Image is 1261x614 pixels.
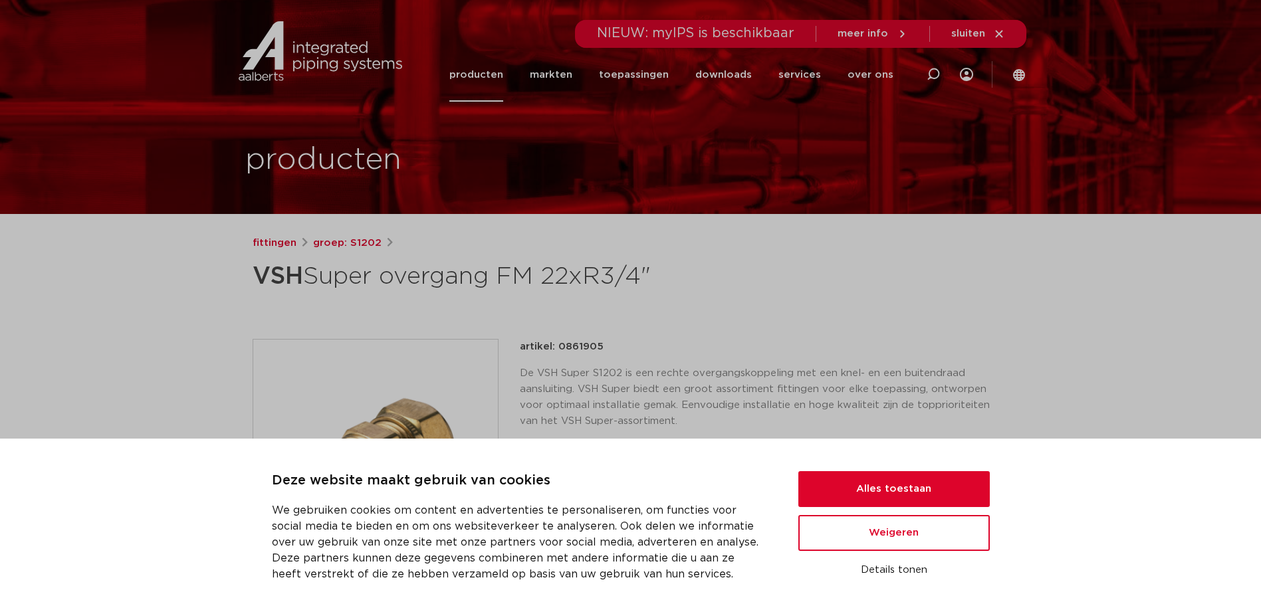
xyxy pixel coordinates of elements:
button: Weigeren [798,515,990,551]
h1: producten [245,139,401,181]
a: groep: S1202 [313,235,382,251]
span: NIEUW: myIPS is beschikbaar [597,27,794,40]
a: over ons [848,48,893,102]
span: sluiten [951,29,985,39]
a: downloads [695,48,752,102]
p: De VSH Super S1202 is een rechte overgangskoppeling met een knel- en een buitendraad aansluiting.... [520,365,1009,429]
a: meer info [838,28,908,40]
a: producten [449,48,503,102]
a: markten [530,48,572,102]
strong: VSH [253,264,303,288]
p: artikel: 0861905 [520,339,604,355]
a: toepassingen [599,48,669,102]
div: my IPS [960,48,973,102]
p: We gebruiken cookies om content en advertenties te personaliseren, om functies voor social media ... [272,502,766,582]
a: sluiten [951,28,1005,40]
h1: Super overgang FM 22xR3/4" [253,256,752,296]
a: services [778,48,821,102]
button: Details tonen [798,559,990,581]
button: Alles toestaan [798,471,990,507]
p: Deze website maakt gebruik van cookies [272,470,766,492]
nav: Menu [449,48,893,102]
span: meer info [838,29,888,39]
a: fittingen [253,235,296,251]
img: Product Image for VSH Super overgang FM 22xR3/4" [253,340,498,584]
